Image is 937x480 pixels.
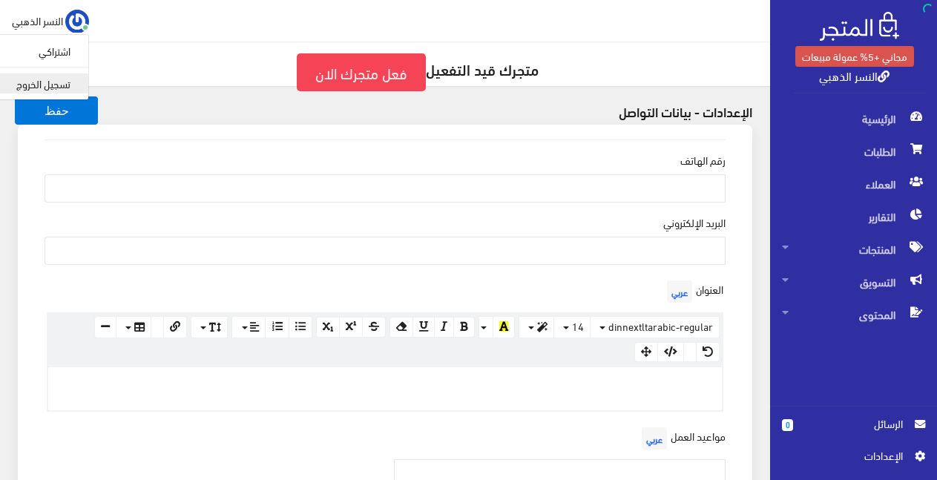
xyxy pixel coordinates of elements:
[782,266,925,298] span: التسويق
[297,53,426,91] a: فعل متجرك الان
[782,135,925,168] span: الطلبات
[820,12,899,41] img: .
[782,102,925,135] span: الرئيسية
[782,298,925,331] span: المحتوى
[805,415,903,432] span: الرسائل
[663,277,723,306] label: العنوان
[65,10,89,33] img: ...
[553,316,591,338] button: 14
[638,424,726,453] label: مواعيد العمل
[770,298,937,331] a: المحتوى
[12,53,758,91] h5: متجرك قيد التفعيل
[572,317,584,335] span: 14
[770,135,937,168] a: الطلبات
[663,214,726,231] label: البريد اﻹلكتروني
[667,280,692,303] span: عربي
[15,96,98,125] button: حفظ
[782,168,925,200] span: العملاء
[770,233,937,266] a: المنتجات
[770,102,937,135] a: الرئيسية
[782,415,925,447] a: 0 الرسائل
[590,316,720,338] button: dinnextltarabic-regular
[782,447,925,471] a: اﻹعدادات
[770,168,937,200] a: العملاء
[394,104,752,119] h4: اﻹعدادات - بيانات التواصل
[819,65,890,86] a: النسر الذهبي
[770,200,937,233] a: التقارير
[782,200,925,233] span: التقارير
[12,9,89,33] a: ... النسر الذهبي
[12,11,63,30] span: النسر الذهبي
[794,447,902,464] span: اﻹعدادات
[680,152,726,168] label: رقم الهاتف
[608,317,713,335] span: dinnextltarabic-regular
[642,427,667,450] span: عربي
[795,46,914,67] a: مجاني +5% عمولة مبيعات
[782,419,793,431] span: 0
[782,233,925,266] span: المنتجات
